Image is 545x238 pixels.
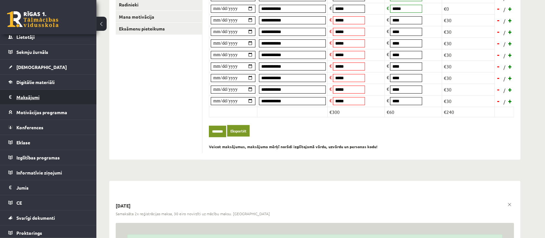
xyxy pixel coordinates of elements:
span: Lietotāji [16,34,35,40]
span: € [329,86,332,92]
a: Motivācijas programma [8,105,88,120]
td: €30 [442,61,495,72]
a: Lietotāji [8,30,88,44]
span: Informatīvie ziņojumi [16,170,62,175]
a: Maksājumi [8,90,88,105]
span: Digitālie materiāli [16,79,55,85]
span: Motivācijas programma [16,109,67,115]
p: [DATE] [116,203,514,209]
a: Jumis [8,180,88,195]
a: - [496,85,502,94]
span: € [387,28,389,34]
span: Izglītības programas [16,155,60,160]
a: - [496,27,502,37]
a: Svarīgi dokumenti [8,210,88,225]
a: - [496,73,502,83]
span: / [503,64,506,71]
span: € [329,17,332,22]
td: €30 [442,84,495,95]
td: €30 [442,26,495,38]
a: + [507,38,514,48]
span: Jumis [16,185,29,191]
a: - [496,4,502,13]
a: + [507,15,514,25]
span: / [503,29,506,36]
span: € [387,86,389,92]
span: € [329,40,332,46]
td: €30 [442,72,495,84]
a: Rīgas 1. Tālmācības vidusskola [7,11,58,27]
span: / [503,98,506,105]
a: Konferences [8,120,88,135]
span: / [503,52,506,59]
span: Eklase [16,140,30,145]
span: € [329,28,332,34]
a: - [496,38,502,48]
span: Proktorings [16,230,42,236]
a: - [496,15,502,25]
span: € [329,63,332,69]
td: €60 [385,107,442,117]
span: / [503,6,506,13]
td: €30 [442,14,495,26]
span: € [387,74,389,80]
span: € [387,51,389,57]
span: Sekmju žurnāls [16,49,48,55]
span: € [329,5,332,11]
span: / [503,87,506,94]
a: [DEMOGRAPHIC_DATA] [8,60,88,74]
td: €300 [328,107,385,117]
a: + [507,96,514,106]
b: Veicot maksājumus, maksājuma mērķī norādi izglītojamā vārdu, uzvārdu un personas kodu! [209,144,378,149]
a: Izglītības programas [8,150,88,165]
a: x [505,200,514,209]
td: €30 [442,95,495,107]
a: Eksāmenu pieteikums [116,23,202,35]
a: - [496,62,502,71]
span: Samaksāta 2x reģistrācijas maksa, 30 eiro novirzīti uz mācību maksu. [GEOGRAPHIC_DATA] [116,211,270,217]
a: CE [8,195,88,210]
legend: Maksājumi [16,90,88,105]
span: Svarīgi dokumenti [16,215,55,221]
a: Mana motivācija [116,11,202,23]
span: CE [16,200,22,206]
span: Konferences [16,124,43,130]
td: €240 [442,107,495,117]
span: / [503,75,506,82]
span: / [503,41,506,47]
span: € [387,98,389,103]
span: € [387,63,389,69]
span: [DEMOGRAPHIC_DATA] [16,64,67,70]
span: € [387,5,389,11]
span: € [329,51,332,57]
a: + [507,27,514,37]
span: € [387,40,389,46]
a: + [507,4,514,13]
td: €0 [442,3,495,14]
td: €30 [442,49,495,61]
a: Digitālie materiāli [8,75,88,89]
a: + [507,50,514,60]
td: €30 [442,38,495,49]
a: Sekmju žurnāls [8,45,88,59]
a: + [507,73,514,83]
a: + [507,62,514,71]
a: Eksportēt [227,125,250,137]
a: - [496,96,502,106]
span: € [329,98,332,103]
a: + [507,85,514,94]
a: Eklase [8,135,88,150]
span: / [503,18,506,24]
span: € [387,17,389,22]
a: Informatīvie ziņojumi [8,165,88,180]
span: € [329,74,332,80]
a: - [496,50,502,60]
